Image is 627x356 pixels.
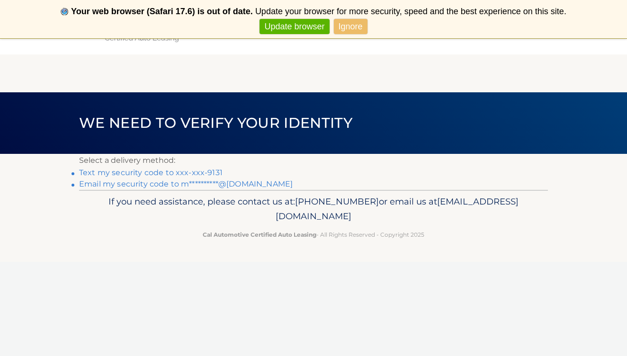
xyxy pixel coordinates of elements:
b: Your web browser (Safari 17.6) is out of date. [71,7,253,16]
a: Email my security code to m**********@[DOMAIN_NAME] [79,179,293,188]
p: Select a delivery method: [79,154,548,167]
span: Update your browser for more security, speed and the best experience on this site. [255,7,566,16]
a: Update browser [260,19,329,35]
p: If you need assistance, please contact us at: or email us at [85,194,542,224]
a: Text my security code to xxx-xxx-9131 [79,168,223,177]
strong: Cal Automotive Certified Auto Leasing [203,231,316,238]
p: - All Rights Reserved - Copyright 2025 [85,230,542,240]
span: We need to verify your identity [79,114,352,132]
span: [PHONE_NUMBER] [295,196,379,207]
a: Ignore [334,19,367,35]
